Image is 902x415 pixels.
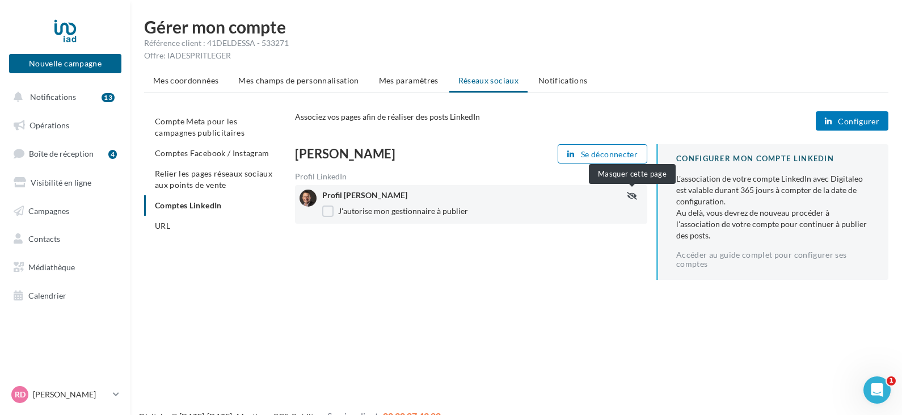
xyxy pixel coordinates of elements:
[144,37,888,49] div: Référence client : 41DELDESSA - 533271
[295,173,647,181] div: Profil LinkedIn
[238,76,359,85] span: Mes champs de personnalisation
[31,178,91,187] span: Visibilité en ligne
[33,389,108,400] p: [PERSON_NAME]
[7,227,124,251] a: Contacts
[7,199,124,223] a: Campagnes
[589,164,676,184] div: Masquer cette page
[379,76,439,85] span: Mes paramètres
[28,234,60,244] span: Contacts
[9,54,121,73] button: Nouvelle campagne
[676,153,870,164] div: CONFIGURER MON COMPTE LINKEDIN
[7,284,124,308] a: Calendrier
[144,18,888,35] h1: Gérer mon compte
[9,384,121,405] a: rD [PERSON_NAME]
[7,255,124,279] a: Médiathèque
[676,173,870,241] div: L'association de votre compte LinkedIn avec Digitaleo est valable durant 365 jours à compter de l...
[28,291,66,300] span: Calendrier
[676,250,870,269] a: Accéder au guide complet pour configurer ses comptes
[108,150,117,159] div: 4
[7,85,119,109] button: Notifications 13
[322,190,407,200] span: Profil [PERSON_NAME]
[28,206,69,215] span: Campagnes
[7,141,124,166] a: Boîte de réception4
[863,376,891,404] iframe: Intercom live chat
[28,262,75,272] span: Médiathèque
[155,148,269,158] span: Comptes Facebook / Instagram
[29,149,94,158] span: Boîte de réception
[887,376,896,385] span: 1
[295,148,467,160] div: [PERSON_NAME]
[29,120,69,130] span: Opérations
[295,112,480,121] span: Associez vos pages afin de réaliser des posts LinkedIn
[538,76,588,85] span: Notifications
[153,76,218,85] span: Mes coordonnées
[838,117,879,126] span: Configurer
[30,92,76,102] span: Notifications
[155,169,272,190] span: Relier les pages réseaux sociaux aux points de vente
[144,50,888,61] div: Offre: IADESPRITLEGER
[7,171,124,195] a: Visibilité en ligne
[15,389,26,400] span: rD
[7,114,124,137] a: Opérations
[102,93,115,102] div: 13
[155,221,170,230] span: URL
[558,144,647,164] button: Se déconnecter
[155,116,245,137] span: Compte Meta pour les campagnes publicitaires
[581,150,638,159] span: Se déconnecter
[816,111,888,131] button: Configurer
[322,206,468,217] label: J'autorise mon gestionnaire à publier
